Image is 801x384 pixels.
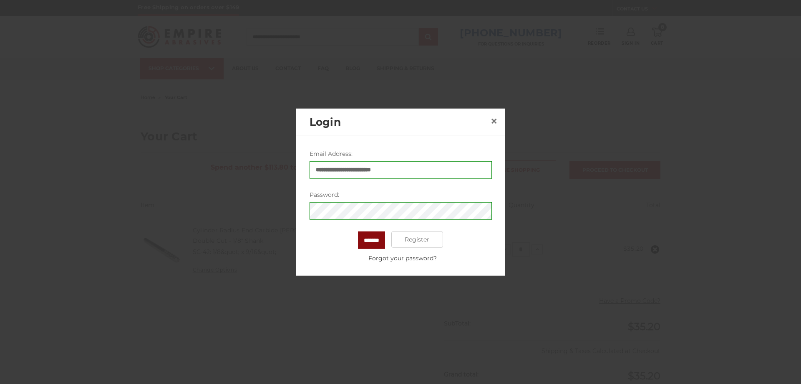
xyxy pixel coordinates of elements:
h2: Login [310,114,487,130]
label: Email Address: [310,149,492,158]
a: Close [487,114,501,128]
label: Password: [310,190,492,199]
span: × [490,113,498,129]
a: Register [391,231,443,248]
a: Forgot your password? [314,254,491,262]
